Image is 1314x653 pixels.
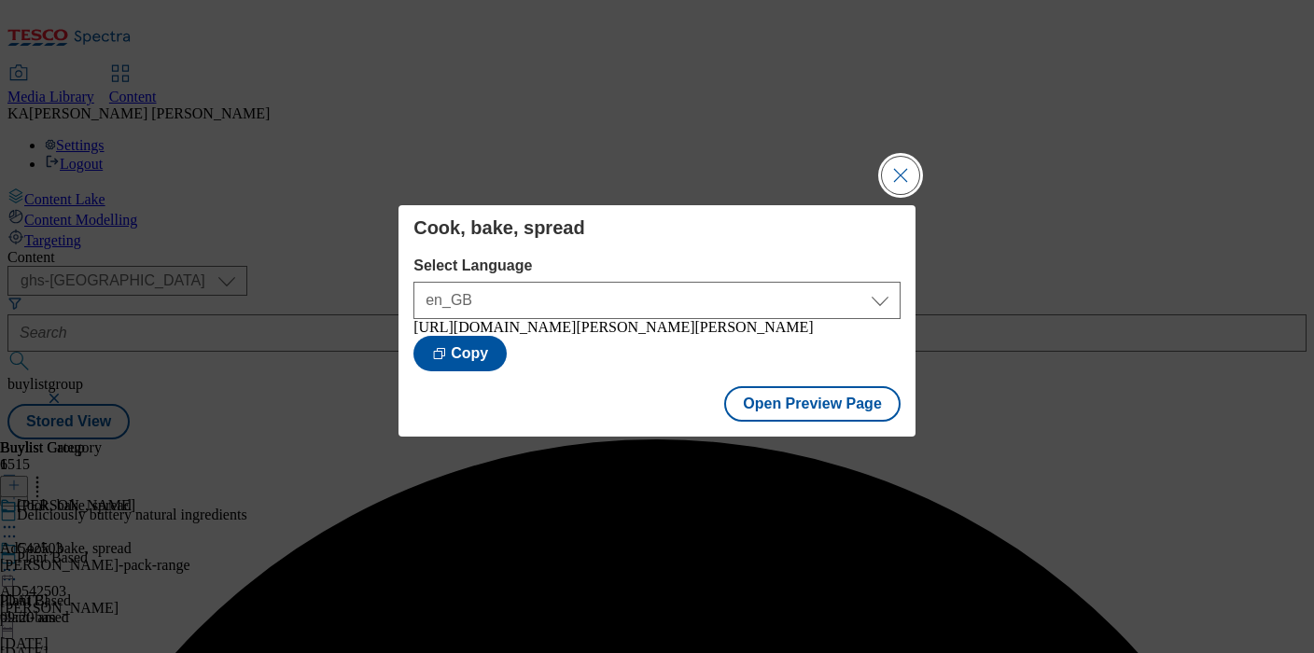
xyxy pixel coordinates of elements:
button: Copy [413,336,507,371]
button: Open Preview Page [724,386,901,422]
div: [URL][DOMAIN_NAME][PERSON_NAME][PERSON_NAME] [413,319,901,336]
button: Close Modal [882,157,919,194]
label: Select Language [413,257,901,274]
div: Modal [398,205,916,437]
h4: Cook, bake, spread [413,216,901,239]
